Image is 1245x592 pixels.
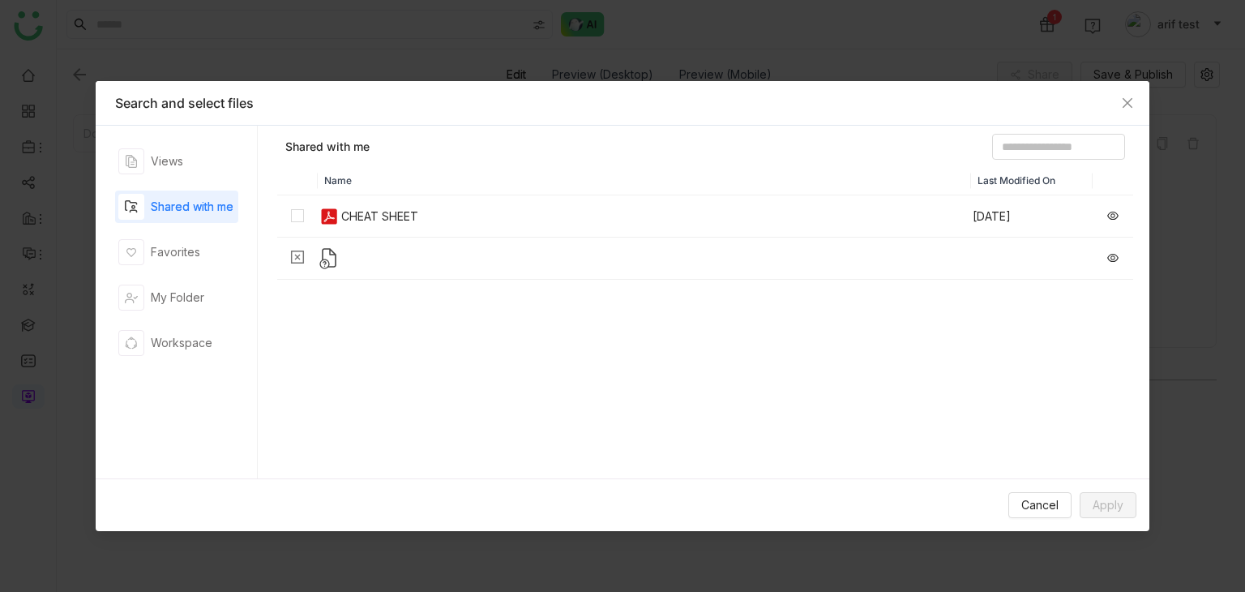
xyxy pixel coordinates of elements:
[971,166,1093,195] th: Last Modified On
[151,198,233,216] div: Shared with me
[1080,492,1136,518] button: Apply
[151,334,212,352] div: Workspace
[151,152,183,170] div: Views
[341,208,418,225] div: CHEAT SHEET
[1106,81,1149,125] button: Close
[151,289,204,307] div: My Folder
[1021,496,1059,514] span: Cancel
[115,94,1130,112] div: Search and select files
[151,243,200,261] div: Favorites
[319,248,336,269] img: unsupported.svg
[971,195,1093,238] td: [DATE]
[319,207,339,226] img: pdf.svg
[1008,492,1072,518] button: Cancel
[318,166,971,195] th: Name
[285,139,370,155] a: Shared with me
